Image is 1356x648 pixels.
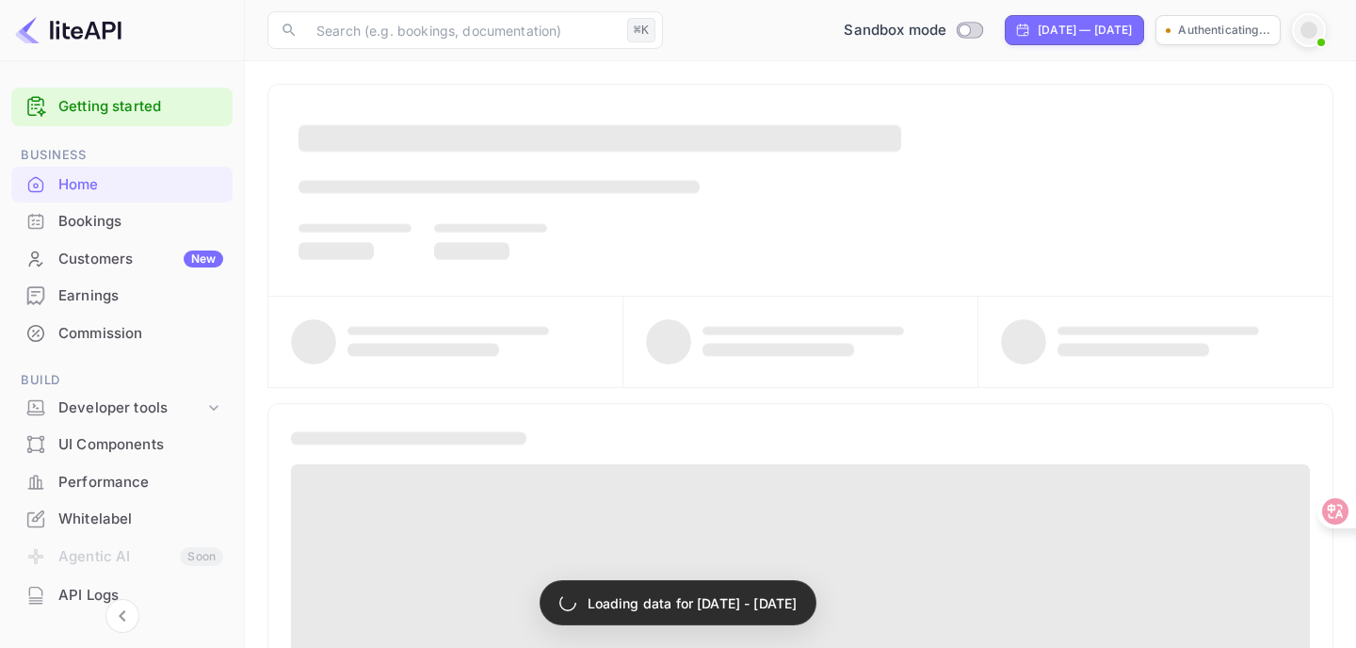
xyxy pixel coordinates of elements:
[11,203,233,240] div: Bookings
[58,472,223,494] div: Performance
[627,18,655,42] div: ⌘K
[11,278,233,313] a: Earnings
[11,167,233,202] a: Home
[11,501,233,536] a: Whitelabel
[11,88,233,126] div: Getting started
[58,434,223,456] div: UI Components
[58,509,223,530] div: Whitelabel
[836,20,990,41] div: Switch to Production mode
[11,145,233,166] span: Business
[11,464,233,501] div: Performance
[58,585,223,607] div: API Logs
[105,599,139,633] button: Collapse navigation
[11,278,233,315] div: Earnings
[11,577,233,614] div: API Logs
[1005,15,1144,45] div: Click to change the date range period
[11,427,233,463] div: UI Components
[58,96,223,118] a: Getting started
[844,20,946,41] span: Sandbox mode
[58,174,223,196] div: Home
[1038,22,1132,39] div: [DATE] — [DATE]
[305,11,620,49] input: Search (e.g. bookings, documentation)
[11,167,233,203] div: Home
[11,392,233,425] div: Developer tools
[1178,22,1270,39] p: Authenticating...
[58,249,223,270] div: Customers
[11,316,233,350] a: Commission
[11,577,233,612] a: API Logs
[58,285,223,307] div: Earnings
[58,397,204,419] div: Developer tools
[11,241,233,278] div: CustomersNew
[588,593,798,613] p: Loading data for [DATE] - [DATE]
[58,211,223,233] div: Bookings
[11,316,233,352] div: Commission
[58,323,223,345] div: Commission
[11,203,233,238] a: Bookings
[11,501,233,538] div: Whitelabel
[15,15,121,45] img: LiteAPI logo
[184,251,223,267] div: New
[11,464,233,499] a: Performance
[11,370,233,391] span: Build
[11,241,233,276] a: CustomersNew
[11,427,233,462] a: UI Components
